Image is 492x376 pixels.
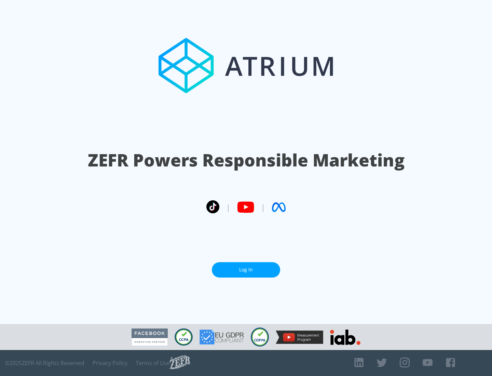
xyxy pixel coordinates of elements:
img: COPPA Compliant [251,327,269,347]
h1: ZEFR Powers Responsible Marketing [88,148,405,172]
img: Facebook Marketing Partner [132,328,168,346]
span: © 2025 ZEFR All Rights Reserved [5,360,84,366]
a: Privacy Policy [93,360,127,366]
img: CCPA Compliant [175,328,193,346]
span: | [226,202,230,212]
img: GDPR Compliant [200,330,244,345]
a: Terms of Use [136,360,170,366]
span: | [261,202,265,212]
img: IAB [330,330,360,345]
img: YouTube Measurement Program [276,331,323,344]
a: Log In [212,262,280,278]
